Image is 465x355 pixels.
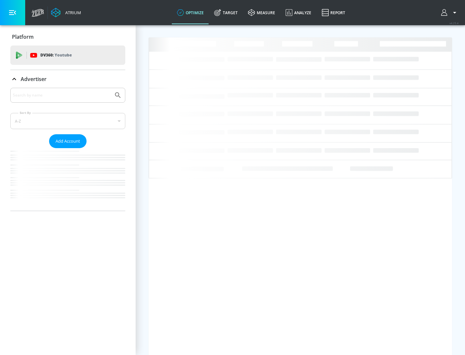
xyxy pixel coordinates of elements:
div: Platform [10,28,125,46]
div: Advertiser [10,88,125,211]
p: Platform [12,33,34,40]
a: Target [209,1,243,24]
span: Add Account [56,137,80,145]
p: Youtube [55,52,72,58]
div: Atrium [63,10,81,15]
div: A-Z [10,113,125,129]
p: Advertiser [21,76,46,83]
span: v 4.25.4 [449,21,459,25]
a: optimize [172,1,209,24]
a: Report [316,1,350,24]
a: Analyze [280,1,316,24]
label: Sort By [18,111,32,115]
a: measure [243,1,280,24]
input: Search by name [13,91,111,99]
a: Atrium [51,8,81,17]
button: Add Account [49,134,87,148]
nav: list of Advertiser [10,148,125,211]
div: Advertiser [10,70,125,88]
div: DV360: Youtube [10,46,125,65]
p: DV360: [40,52,72,59]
